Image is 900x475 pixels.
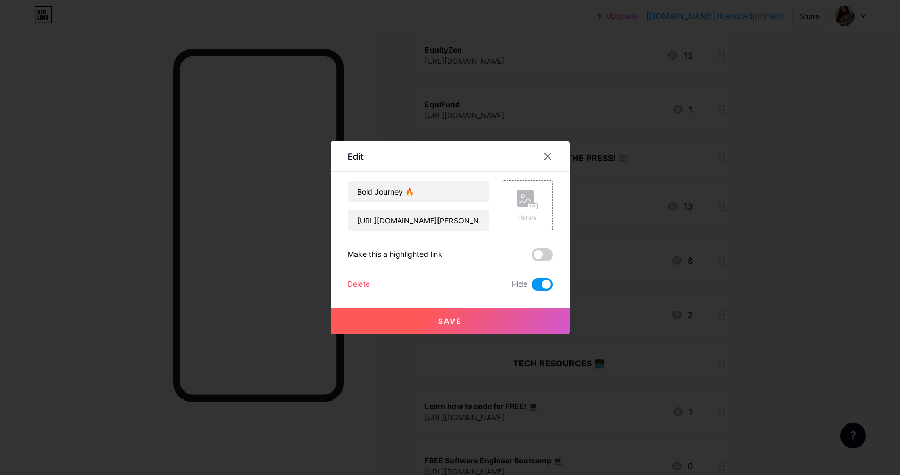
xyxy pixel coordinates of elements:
[511,278,527,291] span: Hide
[517,214,538,222] div: Picture
[348,278,370,291] div: Delete
[348,210,489,231] input: URL
[331,308,570,334] button: Save
[348,248,442,261] div: Make this a highlighted link
[348,150,364,163] div: Edit
[348,181,489,202] input: Title
[438,316,462,326] span: Save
